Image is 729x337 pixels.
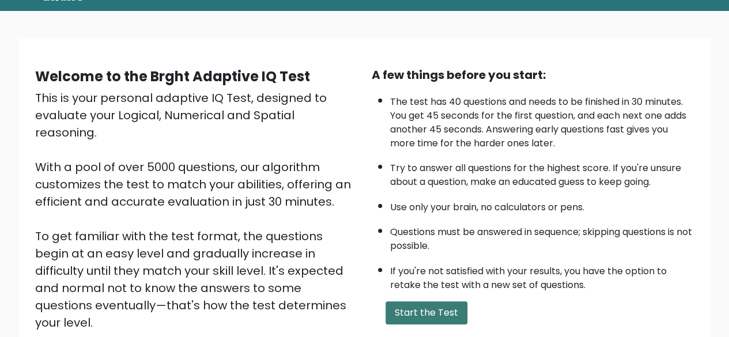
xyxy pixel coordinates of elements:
[386,301,467,324] button: Start the Test
[372,66,694,84] div: A few things before you start:
[390,156,694,189] li: Try to answer all questions for the highest score. If you're unsure about a question, make an edu...
[390,219,694,253] li: Questions must be answered in sequence; skipping questions is not possible.
[390,195,694,214] li: Use only your brain, no calculators or pens.
[390,89,694,150] li: The test has 40 questions and needs to be finished in 30 minutes. You get 45 seconds for the firs...
[390,259,694,292] li: If you're not satisfied with your results, you have the option to retake the test with a new set ...
[35,67,310,86] b: Welcome to the Brght Adaptive IQ Test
